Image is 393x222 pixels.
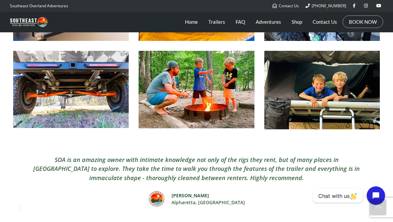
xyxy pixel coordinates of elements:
img: southeast-overland-adventures-logo.svg [148,191,165,207]
div: SOA is an amazing owner with intimate knowledge not only of the rigs they rent, but of many place... [29,155,364,182]
a: Contact Us [313,14,337,30]
span: Contact Us [279,3,299,9]
img: two-boys-in-roof-top-tent-overland-camper.jpg [264,51,380,129]
a: Shop [292,14,302,30]
p: Southeast Overland Adventures [10,2,68,10]
span: Alpharetta, [GEOGRAPHIC_DATA] [171,199,245,206]
a: [PHONE_NUMBER] [305,3,346,9]
img: Expedition 3.0 Fabtech Evolution Suspension [13,51,129,128]
a: BOOK NOW [349,18,377,25]
a: Adventures [256,14,281,30]
img: two-boys-and-father-building-camp-fire-2.jpg [139,51,254,128]
div: Previous slide [16,205,23,211]
a: Contact Us [273,3,299,9]
a: Trailers [208,14,225,30]
img: Southeast Overland Adventures [10,17,47,27]
a: Home [185,14,198,30]
span: [PERSON_NAME] [171,192,245,199]
span: [PHONE_NUMBER] [312,3,346,9]
a: FAQ [236,14,245,30]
